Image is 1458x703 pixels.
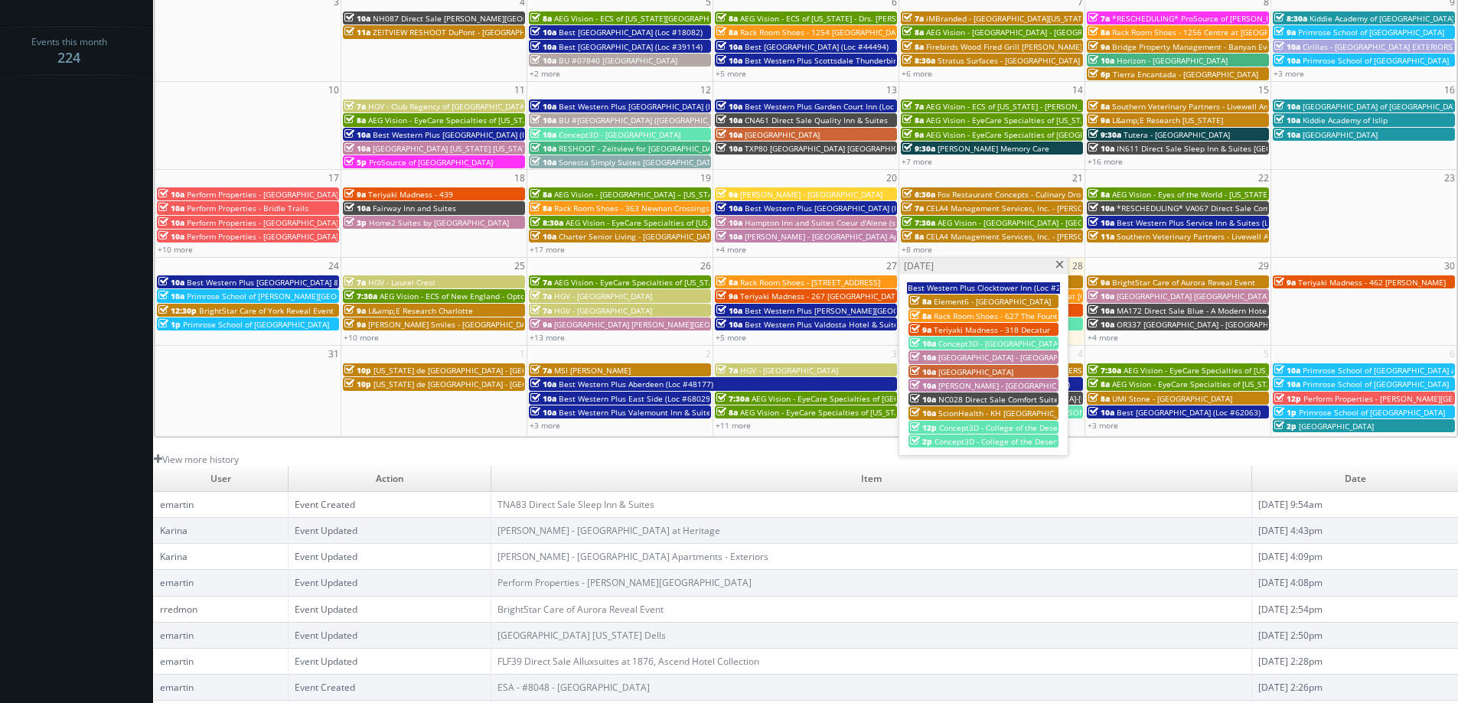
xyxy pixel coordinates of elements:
span: Southern Veterinary Partners - Livewell Animal Urgent Care of Goodyear [1117,231,1382,242]
span: 15 [1257,82,1270,98]
span: 10a [1274,101,1300,112]
span: ScionHealth - KH [GEOGRAPHIC_DATA] [938,408,1078,418]
span: 8a [902,115,924,125]
span: 8a [1088,189,1110,200]
span: 7:30a [1088,365,1121,376]
span: Best [GEOGRAPHIC_DATA] (Loc #62063) [1117,407,1261,418]
span: 19 [699,170,713,186]
span: 1p [1274,407,1297,418]
span: 26 [699,258,713,274]
span: 7a [1088,13,1110,24]
span: AEG Vision - EyeCare Specialties of [US_STATE] - In Focus Vision Center [740,407,999,418]
span: HGV - Club Regency of [GEOGRAPHIC_DATA] [368,101,527,112]
a: +10 more [158,244,193,255]
span: 11a [344,27,370,37]
a: +6 more [902,68,932,79]
a: BrightStar Care of Aurora Reveal Event [497,603,664,616]
span: 12p [910,422,937,433]
span: 9a [1088,41,1110,52]
span: 8a [1088,101,1110,112]
span: [GEOGRAPHIC_DATA] [1299,421,1374,431]
span: Fairway Inn and Suites [373,203,456,213]
span: 9:30a [902,143,935,154]
span: 9a [716,189,738,200]
span: Best Western Plus Service Inn & Suites (Loc #61094) WHITE GLOVE [1117,217,1363,228]
span: 10a [344,13,370,24]
span: 9a [1274,27,1296,37]
span: [US_STATE] de [GEOGRAPHIC_DATA] - [GEOGRAPHIC_DATA] [373,365,585,376]
span: Stratus Surfaces - [GEOGRAPHIC_DATA] Slab Gallery [938,55,1127,66]
span: Best [GEOGRAPHIC_DATA] (Loc #39114) [559,41,703,52]
span: 8a [716,277,738,288]
span: 10a [716,115,742,125]
span: Best Western Plus Valemount Inn & Suites (Loc #62120) [559,407,765,418]
span: 23 [1443,170,1456,186]
span: Teriyaki Madness - 267 [GEOGRAPHIC_DATA] [740,291,902,301]
span: 9a [716,291,738,301]
span: 9a [344,319,366,330]
span: AEG Vision - [GEOGRAPHIC_DATA] - [GEOGRAPHIC_DATA] [926,27,1129,37]
span: UMI Stone - [GEOGRAPHIC_DATA] [1112,393,1232,404]
a: +3 more [1088,420,1118,431]
span: Tutera - [GEOGRAPHIC_DATA] [1124,129,1230,140]
span: 16 [1443,82,1456,98]
span: Best Western Plus [PERSON_NAME][GEOGRAPHIC_DATA]/[PERSON_NAME][GEOGRAPHIC_DATA] (Loc #10397) [745,305,1138,316]
span: 10a [716,305,742,316]
span: L&amp;E Research Charlotte [368,305,473,316]
span: Best Western Plus [GEOGRAPHIC_DATA] & Suites (Loc #45093) [187,277,414,288]
span: [GEOGRAPHIC_DATA] [GEOGRAPHIC_DATA] [1117,291,1269,301]
span: L&amp;E Research [US_STATE] [1112,115,1223,125]
span: [GEOGRAPHIC_DATA] [1303,129,1378,140]
span: Southern Veterinary Partners - Livewell Animal Urgent Care of [PERSON_NAME] [1112,101,1403,112]
span: 20 [885,170,899,186]
span: 7a [902,101,924,112]
span: 6:30a [902,189,935,200]
span: Events this month [31,34,107,50]
span: Best Western Plus Scottsdale Thunderbird Suites (Loc #03156) [745,55,976,66]
span: HGV - [GEOGRAPHIC_DATA] [554,291,652,301]
span: Concept3D - [GEOGRAPHIC_DATA] [938,338,1060,349]
span: 10a [1088,217,1114,228]
span: Bridge Property Management - Banyan Everton [1112,41,1287,52]
a: TNA83 Direct Sale Sleep Inn & Suites [497,498,654,511]
a: +5 more [716,68,746,79]
span: 10a [530,27,556,37]
a: +17 more [530,244,565,255]
span: AEG Vision - EyeCare Specialties of [US_STATE] – [PERSON_NAME] Family EyeCare [926,115,1224,125]
span: 10p [344,365,371,376]
span: 10a [158,189,184,200]
span: 10a [344,203,370,213]
span: Home2 Suites by [GEOGRAPHIC_DATA] [369,217,509,228]
span: 6p [1088,69,1111,80]
span: 14 [1071,82,1085,98]
span: [PERSON_NAME] - [GEOGRAPHIC_DATA] at Heritage [938,380,1126,391]
a: ESA - #8048 - [GEOGRAPHIC_DATA] [497,681,650,694]
span: Rack Room Shoes - 1254 [GEOGRAPHIC_DATA] [740,27,907,37]
span: Primrose School of [GEOGRAPHIC_DATA] [1303,379,1449,389]
span: 8a [902,27,924,37]
span: OR337 [GEOGRAPHIC_DATA] - [GEOGRAPHIC_DATA] [1117,319,1300,330]
span: 29 [1257,258,1270,274]
span: AEG Vision - [GEOGRAPHIC_DATA] – [US_STATE][GEOGRAPHIC_DATA]. ([GEOGRAPHIC_DATA]) [554,189,883,200]
span: Best Western Plus [GEOGRAPHIC_DATA] (Loc #11187) [745,203,939,213]
a: +7 more [902,156,932,167]
span: 10a [530,393,556,404]
span: 10a [910,394,936,405]
span: [GEOGRAPHIC_DATA] [PERSON_NAME][GEOGRAPHIC_DATA] [554,319,767,330]
span: NH087 Direct Sale [PERSON_NAME][GEOGRAPHIC_DATA], Ascend Hotel Collection [373,13,672,24]
span: 8a [910,311,931,321]
span: 2p [910,436,932,447]
span: 10a [716,101,742,112]
span: Teriyaki Madness - 462 [PERSON_NAME] [1298,277,1446,288]
span: 10a [716,217,742,228]
span: Best Western Plus [GEOGRAPHIC_DATA] (Loc #48184) [373,129,567,140]
span: 9a [344,189,366,200]
a: +3 more [1274,68,1304,79]
span: Hampton Inn and Suites Coeur d'Alene (second shoot) [745,217,943,228]
span: 10a [1088,319,1114,330]
a: +2 more [530,68,560,79]
span: Firebirds Wood Fired Grill [PERSON_NAME] [926,41,1082,52]
span: AEG Vision - ECS of [US_STATE] - [PERSON_NAME] EyeCare - [GEOGRAPHIC_DATA] ([GEOGRAPHIC_DATA]) [926,101,1301,112]
span: 13 [885,82,899,98]
span: ZEITVIEW RESHOOT DuPont - [GEOGRAPHIC_DATA], [GEOGRAPHIC_DATA] [373,27,637,37]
